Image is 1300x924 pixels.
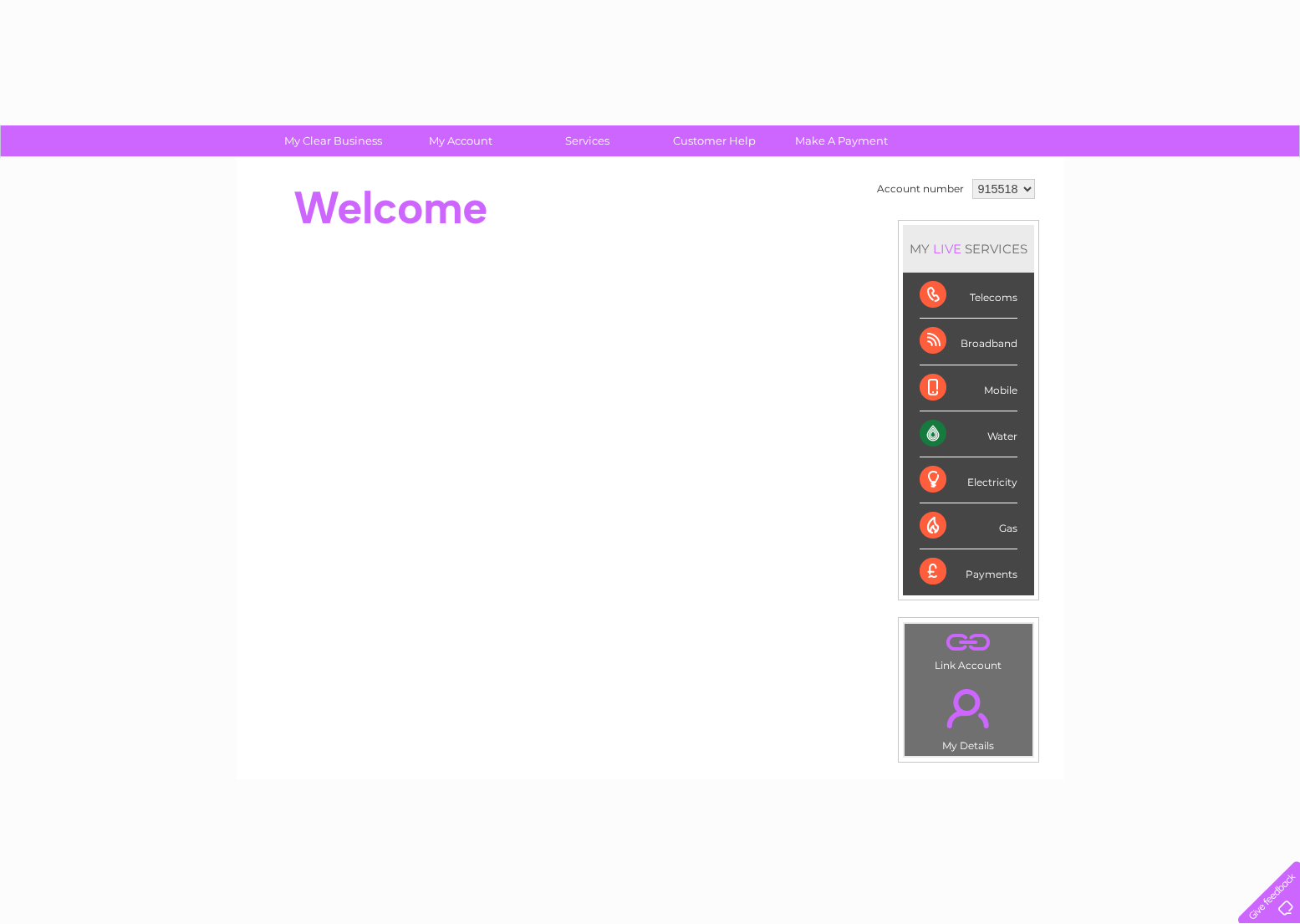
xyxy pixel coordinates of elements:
[920,319,1017,365] div: Broadband
[772,125,910,156] a: Make A Payment
[920,457,1017,503] div: Electricity
[904,675,1033,757] td: My Details
[930,241,965,257] div: LIVE
[920,411,1017,457] div: Water
[264,125,402,156] a: My Clear Business
[391,125,529,156] a: My Account
[904,623,1033,676] td: Link Account
[920,503,1017,549] div: Gas
[909,679,1028,738] a: .
[920,273,1017,319] div: Telecoms
[920,365,1017,411] div: Mobile
[645,125,783,156] a: Customer Help
[903,225,1034,273] div: MY SERVICES
[920,549,1017,595] div: Payments
[518,125,656,156] a: Services
[909,628,1028,657] a: .
[873,175,968,203] td: Account number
